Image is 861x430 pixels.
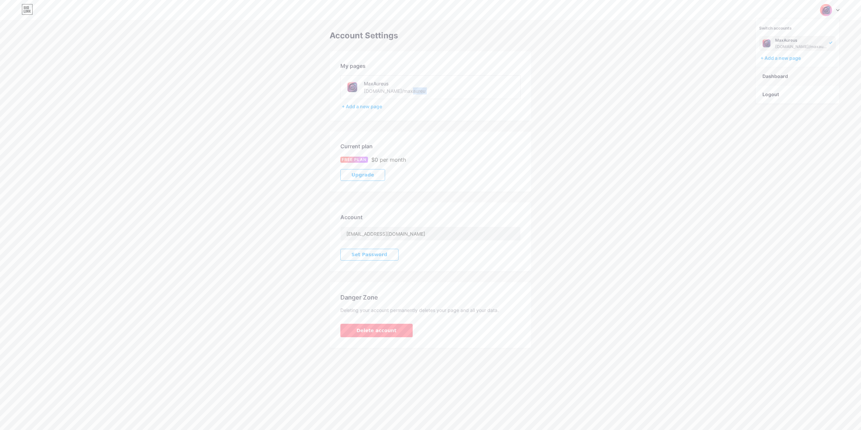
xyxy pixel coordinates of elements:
div: Danger Zone [340,293,521,302]
span: Delete account [357,327,397,334]
button: Upgrade [340,169,385,181]
div: $0 per month [371,156,406,164]
div: Account [340,213,521,221]
div: [DOMAIN_NAME]/maxaureu [364,87,425,94]
div: + Add a new page [760,55,836,62]
div: Deleting your account permanently deletes your page and all your data. [340,307,521,313]
img: Max Aureus [760,37,773,49]
div: [DOMAIN_NAME]/maxaureu [775,44,827,49]
li: Logout [756,85,839,104]
span: Upgrade [351,172,374,178]
div: + Add a new page [342,103,521,110]
input: Email [341,227,520,240]
span: FREE PLAN [342,157,367,163]
button: Delete account [340,324,413,337]
button: Set Password [340,249,399,261]
img: Max Aureus [820,4,832,16]
a: Dashboard [756,67,839,85]
div: Account Settings [330,31,531,40]
div: MaxAureus [364,80,450,87]
div: Current plan [340,142,521,150]
img: maxaureu [345,80,360,95]
span: Set Password [351,252,387,258]
div: My pages [340,62,521,70]
div: MaxAureus [775,38,827,43]
span: Switch accounts [759,26,792,31]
